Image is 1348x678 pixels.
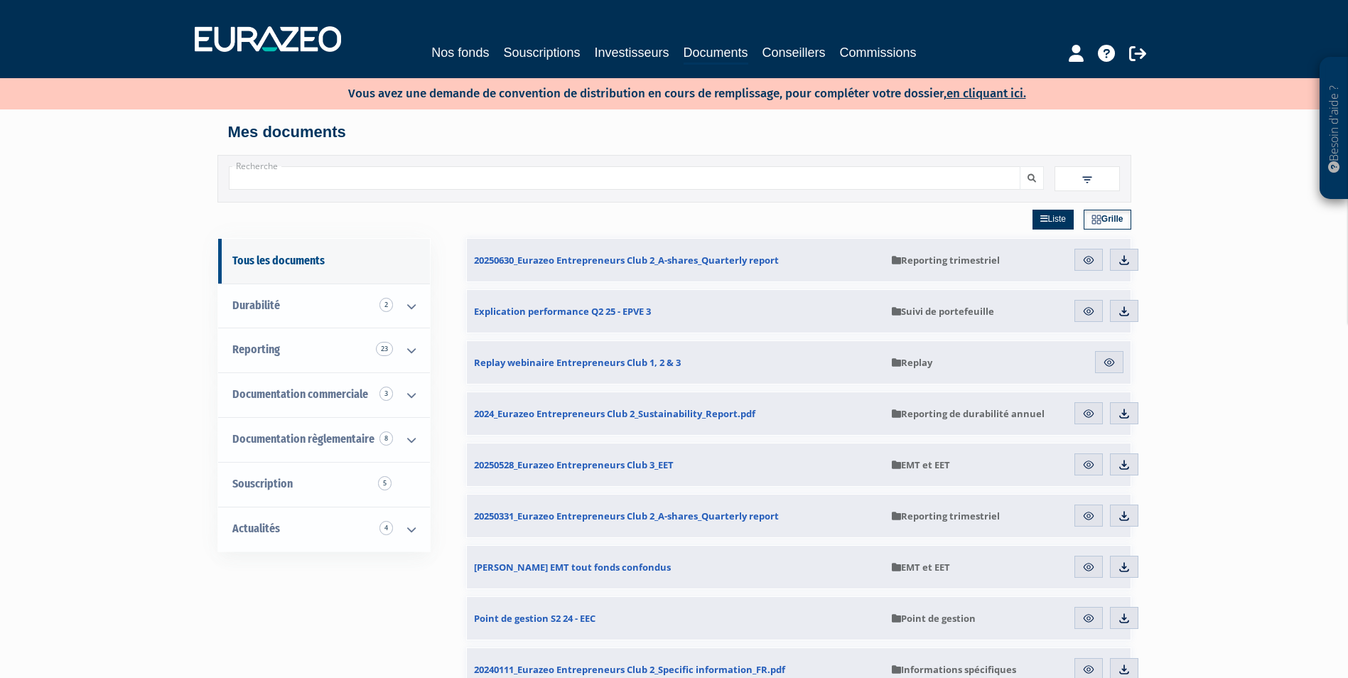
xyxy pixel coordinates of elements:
[228,124,1121,141] h4: Mes documents
[379,521,393,535] span: 4
[1118,612,1131,625] img: download.svg
[467,239,885,281] a: 20250630_Eurazeo Entrepreneurs Club 2_A-shares_Quarterly report
[232,477,293,490] span: Souscription
[195,26,341,52] img: 1732889491-logotype_eurazeo_blanc_rvb.png
[474,458,674,471] span: 20250528_Eurazeo Entrepreneurs Club 3_EET
[467,495,885,537] a: 20250331_Eurazeo Entrepreneurs Club 2_A-shares_Quarterly report
[307,82,1026,102] p: Vous avez une demande de convention de distribution en cours de remplissage, pour compléter votre...
[1081,173,1094,186] img: filter.svg
[474,510,779,522] span: 20250331_Eurazeo Entrepreneurs Club 2_A-shares_Quarterly report
[1118,254,1131,267] img: download.svg
[1082,561,1095,574] img: eye.svg
[467,443,885,486] a: 20250528_Eurazeo Entrepreneurs Club 3_EET
[379,431,393,446] span: 8
[218,372,430,417] a: Documentation commerciale 3
[892,254,1000,267] span: Reporting trimestriel
[1082,407,1095,420] img: eye.svg
[892,407,1045,420] span: Reporting de durabilité annuel
[376,342,393,356] span: 23
[840,43,917,63] a: Commissions
[892,612,976,625] span: Point de gestion
[474,356,681,369] span: Replay webinaire Entrepreneurs Club 1, 2 & 3
[892,561,950,574] span: EMT et EET
[474,254,779,267] span: 20250630_Eurazeo Entrepreneurs Club 2_A-shares_Quarterly report
[1118,510,1131,522] img: download.svg
[232,522,280,535] span: Actualités
[431,43,489,63] a: Nos fonds
[1118,458,1131,471] img: download.svg
[218,417,430,462] a: Documentation règlementaire 8
[218,507,430,551] a: Actualités 4
[594,43,669,63] a: Investisseurs
[474,305,651,318] span: Explication performance Q2 25 - EPVE 3
[1118,663,1131,676] img: download.svg
[1082,254,1095,267] img: eye.svg
[379,298,393,312] span: 2
[218,462,430,507] a: Souscription5
[232,298,280,312] span: Durabilité
[1082,510,1095,522] img: eye.svg
[379,387,393,401] span: 3
[232,343,280,356] span: Reporting
[1118,561,1131,574] img: download.svg
[892,356,932,369] span: Replay
[467,290,885,333] a: Explication performance Q2 25 - EPVE 3
[378,476,392,490] span: 5
[1118,407,1131,420] img: download.svg
[1082,612,1095,625] img: eye.svg
[1082,663,1095,676] img: eye.svg
[218,239,430,284] a: Tous les documents
[892,458,950,471] span: EMT et EET
[232,387,368,401] span: Documentation commerciale
[467,597,885,640] a: Point de gestion S2 24 - EEC
[892,663,1016,676] span: Informations spécifiques
[1082,305,1095,318] img: eye.svg
[474,663,785,676] span: 20240111_Eurazeo Entrepreneurs Club 2_Specific information_FR.pdf
[474,407,755,420] span: 2024_Eurazeo Entrepreneurs Club 2_Sustainability_Report.pdf
[1091,215,1101,225] img: grid.svg
[218,328,430,372] a: Reporting 23
[474,612,595,625] span: Point de gestion S2 24 - EEC
[232,432,374,446] span: Documentation règlementaire
[467,546,885,588] a: [PERSON_NAME] EMT tout fonds confondus
[229,166,1020,190] input: Recherche
[1082,458,1095,471] img: eye.svg
[762,43,826,63] a: Conseillers
[503,43,580,63] a: Souscriptions
[467,392,885,435] a: 2024_Eurazeo Entrepreneurs Club 2_Sustainability_Report.pdf
[1103,356,1116,369] img: eye.svg
[947,86,1026,101] a: en cliquant ici.
[474,561,671,574] span: [PERSON_NAME] EMT tout fonds confondus
[1032,210,1074,230] a: Liste
[1084,210,1131,230] a: Grille
[467,341,885,384] a: Replay webinaire Entrepreneurs Club 1, 2 & 3
[684,43,748,65] a: Documents
[218,284,430,328] a: Durabilité 2
[1118,305,1131,318] img: download.svg
[892,305,994,318] span: Suivi de portefeuille
[1326,65,1342,193] p: Besoin d'aide ?
[892,510,1000,522] span: Reporting trimestriel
